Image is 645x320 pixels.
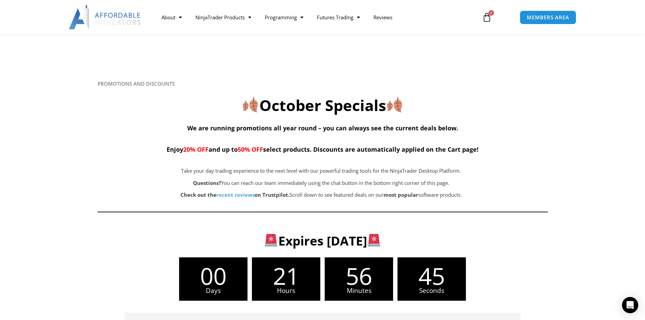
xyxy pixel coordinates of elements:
strong: Questions? [193,179,221,186]
span: Take your day trading experience to the next level with our powerful trading tools for the NinjaT... [181,167,461,174]
a: Programming [258,9,310,25]
div: Open Intercom Messenger [622,297,638,313]
a: About [155,9,189,25]
a: MEMBERS AREA [520,10,576,24]
p: Scroll down to see featured deals on our software products. [131,190,511,200]
span: 0 [489,10,494,16]
img: LogoAI | Affordable Indicators – NinjaTrader [69,5,142,29]
strong: Check out the on Trustpilot. [180,191,289,198]
span: Minutes [325,287,393,294]
h2: October Specials [98,95,548,115]
span: 50% OFF [238,145,263,153]
b: most popular [384,191,418,198]
a: NinjaTrader Products [189,9,258,25]
img: 🚨 [265,234,277,247]
span: 45 [397,264,466,287]
a: recent reviews [216,191,255,198]
span: Enjoy and up to select products. Discounts are automatically applied on the Cart page! [167,145,478,153]
span: Days [179,287,248,294]
span: 21 [252,264,320,287]
a: Futures Trading [310,9,367,25]
span: 56 [325,264,393,287]
nav: Menu [155,9,474,25]
span: MEMBERS AREA [527,15,569,20]
h3: Expires [DATE] [108,233,537,249]
img: 🍂 [387,97,402,112]
img: 🚨 [368,234,380,247]
span: 20% OFF [183,145,209,153]
a: 0 [472,7,502,27]
a: Reviews [367,9,399,25]
p: You can reach our team immediately using the chat button in the bottom right corner of this page. [131,178,511,188]
span: Hours [252,287,320,294]
img: 🍂 [243,97,258,112]
h6: PROMOTIONS AND DISCOUNTS [98,81,548,87]
span: Seconds [397,287,466,294]
span: We are running promotions all year round – you can always see the current deals below. [187,124,458,132]
span: 00 [179,264,248,287]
